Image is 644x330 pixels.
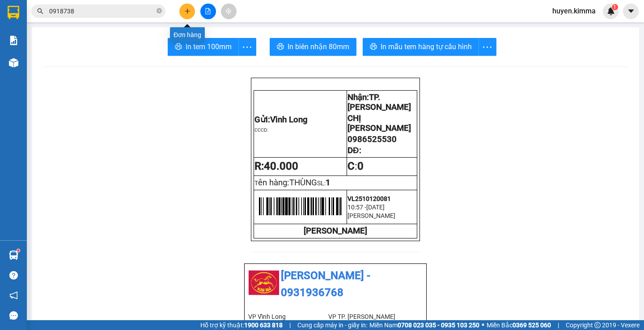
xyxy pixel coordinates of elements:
[612,4,618,10] sup: 1
[254,160,298,172] strong: R:
[558,320,559,330] span: |
[288,41,349,52] span: In biên nhận 80mm
[545,5,603,17] span: huyen.kimma
[37,8,43,14] span: search
[381,41,472,52] span: In mẫu tem hàng tự cấu hình
[258,178,317,188] span: ên hàng:
[225,8,232,14] span: aim
[186,41,232,52] span: In tem 100mm
[205,8,211,14] span: file-add
[482,323,484,327] span: ⚪️
[627,7,635,15] span: caret-down
[347,92,411,112] span: TP. [PERSON_NAME]
[594,322,601,328] span: copyright
[254,180,317,187] span: T
[168,38,239,56] button: printerIn tem 100mm
[398,322,479,329] strong: 0708 023 035 - 0935 103 250
[289,178,317,188] span: THÙNG
[248,267,280,299] img: logo.jpg
[317,180,326,187] span: SL:
[157,7,162,16] span: close-circle
[277,43,284,51] span: printer
[157,8,162,13] span: close-circle
[170,27,205,42] div: Đơn hàng
[270,38,356,56] button: printerIn biên nhận 80mm
[254,127,268,133] span: CCCD:
[347,212,395,219] span: [PERSON_NAME]
[347,204,366,211] span: 10:57 -
[221,4,237,19] button: aim
[49,6,155,16] input: Tìm tên, số ĐT hoặc mã đơn
[347,92,411,112] span: Nhận:
[9,36,18,45] img: solution-icon
[623,4,639,19] button: caret-down
[487,320,551,330] span: Miền Bắc
[184,8,191,14] span: plus
[270,115,308,125] span: Vĩnh Long
[8,6,19,19] img: logo-vxr
[264,160,298,172] span: 40.000
[238,38,256,56] button: more
[357,160,364,172] span: 0
[363,38,479,56] button: printerIn mẫu tem hàng tự cấu hình
[297,320,367,330] span: Cung cấp máy in - giấy in:
[248,312,328,322] li: VP Vĩnh Long
[304,226,367,236] strong: [PERSON_NAME]
[347,195,391,202] span: VL2510120081
[607,7,615,15] img: icon-new-feature
[347,160,355,172] strong: C
[200,4,216,19] button: file-add
[9,271,18,280] span: question-circle
[9,291,18,300] span: notification
[254,115,308,125] span: Gửi:
[289,320,291,330] span: |
[9,311,18,320] span: message
[328,312,408,322] li: VP TP. [PERSON_NAME]
[369,320,479,330] span: Miền Nam
[347,113,411,133] span: CHỊ [PERSON_NAME]
[479,42,496,53] span: more
[613,4,616,10] span: 1
[239,42,256,53] span: more
[513,322,551,329] strong: 0369 525 060
[347,160,364,172] span: :
[200,320,283,330] span: Hỗ trợ kỹ thuật:
[244,322,283,329] strong: 1900 633 818
[370,43,377,51] span: printer
[347,134,397,144] span: 0986525530
[347,146,361,155] span: DĐ:
[9,58,18,67] img: warehouse-icon
[326,178,330,188] span: 1
[366,204,385,211] span: [DATE]
[9,251,18,260] img: warehouse-icon
[479,38,496,56] button: more
[248,267,423,301] li: [PERSON_NAME] - 0931936768
[17,249,20,252] sup: 1
[175,43,182,51] span: printer
[179,4,195,19] button: plus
